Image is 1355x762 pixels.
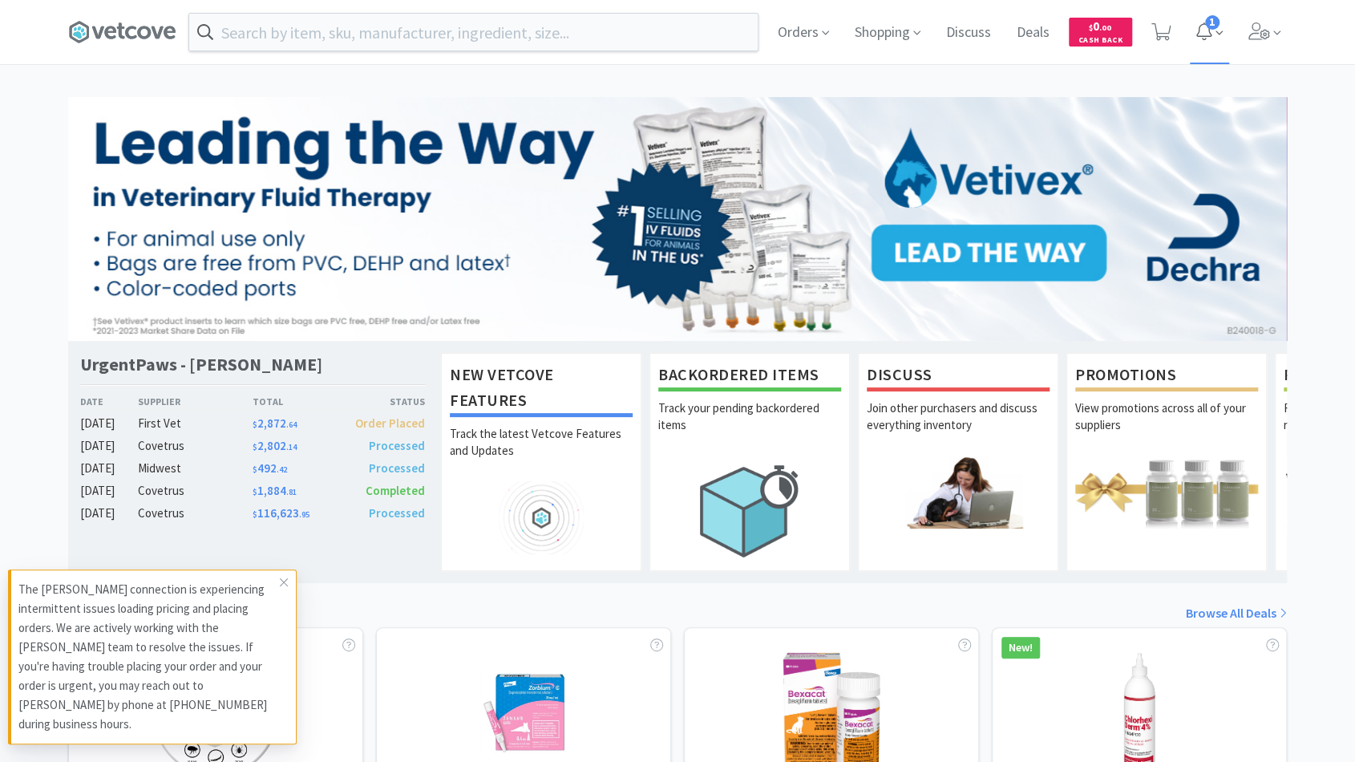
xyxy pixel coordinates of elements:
[253,460,287,476] span: 492
[441,353,641,571] a: New Vetcove FeaturesTrack the latest Vetcove Features and Updates
[80,459,138,478] div: [DATE]
[658,399,841,456] p: Track your pending backordered items
[253,438,297,453] span: 2,802
[253,442,257,452] span: $
[867,399,1050,456] p: Join other purchasers and discuss everything inventory
[867,456,1050,529] img: hero_discuss.png
[138,481,253,501] div: Covetrus
[80,414,138,433] div: [DATE]
[253,464,257,475] span: $
[658,362,841,391] h1: Backordered Items
[253,483,297,498] span: 1,884
[1075,399,1258,456] p: View promotions across all of your suppliers
[253,509,257,520] span: $
[80,436,138,456] div: [DATE]
[1186,603,1287,624] a: Browse All Deals
[658,456,841,565] img: hero_backorders.png
[253,420,257,430] span: $
[80,353,322,376] h1: UrgentPaws - [PERSON_NAME]
[253,415,297,431] span: 2,872
[286,442,297,452] span: . 14
[80,504,425,523] a: [DATE]Covetrus$116,623.95Processed
[80,481,138,501] div: [DATE]
[1205,15,1219,30] span: 1
[138,414,253,433] div: First Vet
[253,487,257,497] span: $
[80,504,138,523] div: [DATE]
[286,487,297,497] span: . 81
[1089,18,1111,34] span: 0
[253,505,309,521] span: 116,623
[138,436,253,456] div: Covetrus
[940,26,997,40] a: Discuss
[1099,22,1111,33] span: . 00
[253,394,339,409] div: Total
[1089,22,1093,33] span: $
[80,459,425,478] a: [DATE]Midwest$492.42Processed
[858,353,1058,571] a: DiscussJoin other purchasers and discuss everything inventory
[1010,26,1056,40] a: Deals
[1069,10,1132,54] a: $0.00Cash Back
[649,353,850,571] a: Backordered ItemsTrack your pending backordered items
[80,481,425,501] a: [DATE]Covetrus$1,884.81Completed
[80,414,425,433] a: [DATE]First Vet$2,872.64Order Placed
[18,580,280,734] p: The [PERSON_NAME] connection is experiencing intermittent issues loading pricing and placing orde...
[286,420,297,430] span: . 64
[355,415,425,431] span: Order Placed
[189,14,758,51] input: Search by item, sku, manufacturer, ingredient, size...
[299,509,309,520] span: . 95
[68,97,1287,341] img: 6bcff1d5513c4292bcae26201ab6776f.jpg
[1078,36,1122,47] span: Cash Back
[1066,353,1267,571] a: PromotionsView promotions across all of your suppliers
[138,504,253,523] div: Covetrus
[277,464,287,475] span: . 42
[369,505,425,521] span: Processed
[338,394,425,409] div: Status
[80,436,425,456] a: [DATE]Covetrus$2,802.14Processed
[867,362,1050,391] h1: Discuss
[1075,362,1258,391] h1: Promotions
[450,362,633,417] h1: New Vetcove Features
[369,460,425,476] span: Processed
[450,425,633,481] p: Track the latest Vetcove Features and Updates
[450,481,633,554] img: hero_feature_roadmap.png
[369,438,425,453] span: Processed
[80,394,138,409] div: Date
[138,394,253,409] div: Supplier
[1075,456,1258,529] img: hero_promotions.png
[138,459,253,478] div: Midwest
[366,483,425,498] span: Completed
